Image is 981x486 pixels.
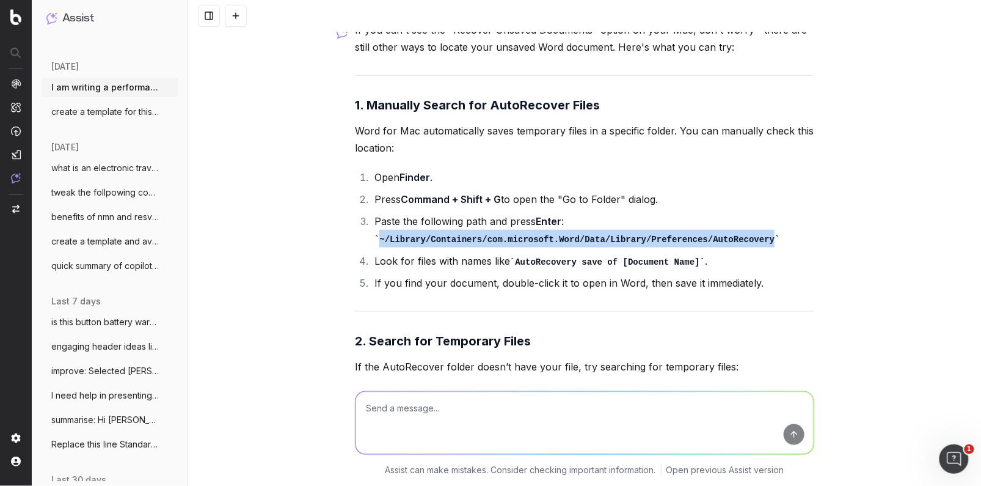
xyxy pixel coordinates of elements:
[965,444,974,454] span: 1
[51,260,159,272] span: quick summary of copilot create an agent
[401,193,501,205] strong: Command + Shift + G
[11,102,21,112] img: Intelligence
[51,389,159,402] span: I need help in presenting the issues I a
[11,173,21,183] img: Assist
[385,464,656,476] p: Assist can make mistakes. Consider checking important information.
[51,81,159,94] span: I am writing a performance review and po
[42,207,178,227] button: benefits of nmn and resveratrol for 53 y
[46,12,57,24] img: Assist
[371,252,814,270] li: Look for files with names like .
[355,21,814,56] p: If you can't see the "Recover Unsaved Documents" option on your Mac, don't worry—there are still ...
[51,61,79,73] span: [DATE]
[371,169,814,186] li: Open .
[939,444,969,474] iframe: Intercom live chat
[42,386,178,405] button: I need help in presenting the issues I a
[355,334,531,348] strong: 2. Search for Temporary Files
[337,26,348,39] img: Botify assist logo
[355,122,814,156] p: Word for Mac automatically saves temporary files in a specific folder. You can manually check thi...
[374,235,780,245] code: ~/Library/Containers/com.microsoft.Word/Data/Library/Preferences/AutoRecovery
[42,256,178,276] button: quick summary of copilot create an agent
[51,141,79,153] span: [DATE]
[11,457,21,466] img: My account
[42,361,178,381] button: improve: Selected [PERSON_NAME] stores a
[12,205,20,213] img: Switch project
[42,312,178,332] button: is this button battery warning in line w
[42,410,178,430] button: summarise: Hi [PERSON_NAME], Interesting feedba
[42,158,178,178] button: what is an electronic travel authority E
[51,316,159,328] span: is this button battery warning in line w
[42,78,178,97] button: I am writing a performance review and po
[11,126,21,136] img: Activation
[371,191,814,208] li: Press to open the "Go to Folder" dialog.
[371,213,814,248] li: Paste the following path and press :
[51,295,101,307] span: last 7 days
[51,438,159,451] span: Replace this line Standard delivery is a
[11,150,21,160] img: Studio
[42,435,178,454] button: Replace this line Standard delivery is a
[11,79,21,89] img: Analytics
[46,10,173,27] button: Assist
[51,235,159,248] span: create a template and average character
[666,464,784,476] a: Open previous Assist version
[51,186,159,199] span: tweak the follpowing content to reflect
[51,365,159,377] span: improve: Selected [PERSON_NAME] stores a
[11,433,21,443] img: Setting
[51,162,159,174] span: what is an electronic travel authority E
[42,102,178,122] button: create a template for this header for ou
[51,414,159,426] span: summarise: Hi [PERSON_NAME], Interesting feedba
[51,341,159,353] span: engaging header ideas like this: Discove
[42,337,178,356] button: engaging header ideas like this: Discove
[536,215,561,227] strong: Enter
[10,9,21,25] img: Botify logo
[510,257,705,267] code: AutoRecovery save of [Document Name]
[355,358,814,375] p: If the AutoRecover folder doesn’t have your file, try searching for temporary files:
[42,183,178,202] button: tweak the follpowing content to reflect
[51,474,106,486] span: last 30 days
[62,10,94,27] h1: Assist
[51,211,159,223] span: benefits of nmn and resveratrol for 53 y
[355,98,600,112] strong: 1. Manually Search for AutoRecover Files
[371,274,814,292] li: If you find your document, double-click it to open in Word, then save it immediately.
[42,232,178,251] button: create a template and average character
[399,171,430,183] strong: Finder
[51,106,159,118] span: create a template for this header for ou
